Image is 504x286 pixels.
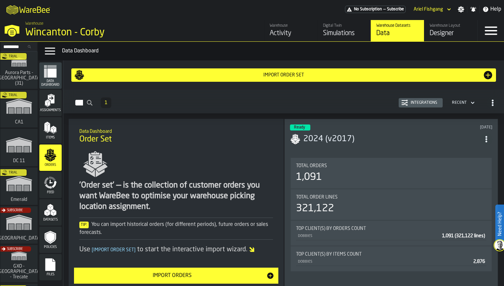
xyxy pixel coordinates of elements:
[296,252,362,257] span: Top client(s) by Items count
[296,195,486,200] div: Title
[480,5,504,13] label: button-toggle-Help
[79,134,112,145] span: Order Set
[41,44,59,58] label: button-toggle-Data Menu
[74,124,278,148] div: title-Order Set
[39,273,62,276] span: Files
[387,7,404,12] span: Subscribe
[496,205,503,243] label: Need Help?
[9,93,17,97] span: Trial
[296,252,486,257] div: Title
[39,117,62,144] li: menu Items
[71,68,496,82] button: button-Import Order Set
[296,203,334,215] div: 321,122
[39,254,62,281] li: menu Files
[478,20,504,41] label: button-toggle-Menu
[79,221,273,237] div: You can import historical orders (for different periods), future orders or sales forecasts.
[39,108,62,112] span: Assignments
[303,134,480,145] h3: 2024 (v2017)
[452,100,467,105] div: DropdownMenuValue-4
[290,124,310,130] div: status-3 2
[317,20,371,41] a: link-to-/wh/i/ace0e389-6ead-4668-b816-8dc22364bb41/simulations
[383,7,386,12] span: —
[296,163,327,169] span: Total Orders
[74,268,278,284] button: button-Import Orders
[7,209,23,212] span: Subscribe
[354,7,382,12] span: No Subscription
[134,248,136,252] span: ]
[39,62,62,89] li: menu Data Dashboard
[105,100,107,105] span: 1
[39,79,62,87] span: Data Dashboard
[399,98,443,107] button: button-Integrations
[376,29,419,38] div: Data
[39,163,62,167] span: Orders
[296,226,366,231] span: Top client(s) by Orders count
[39,136,62,139] span: Items
[490,5,501,13] span: Help
[296,257,486,266] div: StatList-item-DOBBIES
[291,158,492,189] div: stat-Total Orders
[90,248,137,252] span: Import Order Set
[296,226,486,231] div: Title
[402,125,492,130] div: Updated: 27/08/2025, 14:07:55 Created: 20/07/2025, 23:07:12
[270,29,312,38] div: Activity
[25,27,205,39] div: Wincanton - Corby
[323,29,365,38] div: Simulations
[0,90,38,129] a: link-to-/wh/i/76e2a128-1b54-4d66-80d4-05ae4c277723/simulations
[473,259,485,264] span: 2,876
[85,72,483,78] div: Import Order Set
[39,227,62,253] li: menu Policies
[296,195,338,200] span: Total Order Lines
[25,21,43,26] span: Warehouse
[270,23,312,28] div: Warehouse
[9,55,17,58] span: Trial
[0,51,38,90] a: link-to-/wh/i/aa2e4adb-2cd5-4688-aa4a-ec82bcf75d46/simulations
[39,172,62,199] li: menu Feed
[98,97,114,108] div: ButtonLoadMore-Load More-Prev-First-Last
[296,163,486,169] div: Title
[345,6,406,13] div: Menu Subscription
[9,171,17,175] span: Trial
[0,245,38,284] a: link-to-/wh/i/7274009e-5361-4e21-8e36-7045ee840609/simulations
[39,218,62,222] span: Datasets
[291,189,492,220] div: stat-Total Order Lines
[424,20,477,41] a: link-to-/wh/i/ace0e389-6ead-4668-b816-8dc22364bb41/designer
[455,6,467,13] label: button-toggle-Settings
[0,206,38,245] a: link-to-/wh/i/b5402f52-ce28-4f27-b3d4-5c6d76174849/simulations
[291,221,492,246] div: stat-Top client(s) by Orders count
[79,222,89,228] span: Tip:
[39,245,62,249] span: Policies
[345,6,406,13] a: link-to-/wh/i/ace0e389-6ead-4668-b816-8dc22364bb41/pricing/
[12,158,26,164] span: DC 11
[296,171,322,183] div: 1,091
[79,245,273,254] div: Use to start the interactive import wizard.
[62,47,501,55] div: Data Dashboard
[39,145,62,171] li: menu Orders
[79,127,273,134] h2: Sub Title
[92,248,93,252] span: [
[39,90,62,116] li: menu Assignments
[0,168,38,206] a: link-to-/wh/i/576ff85d-1d82-4029-ae14-f0fa99bd4ee3/simulations
[408,100,440,105] div: Integrations
[0,129,38,168] a: link-to-/wh/i/2e91095d-d0fa-471d-87cf-b9f7f81665fc/simulations
[294,125,305,129] span: Ready
[430,29,472,38] div: Designer
[264,20,317,41] a: link-to-/wh/i/ace0e389-6ead-4668-b816-8dc22364bb41/feed/
[291,246,492,271] div: stat-Top client(s) by Items count
[449,99,476,107] div: DropdownMenuValue-4
[79,180,273,212] div: 'Order set' — is the collection of customer orders you want WareBee to optimise your warehouse pi...
[296,231,486,240] div: StatList-item-DOBBIES
[7,247,23,251] span: Subscribe
[467,6,479,13] label: button-toggle-Notifications
[376,23,419,28] div: Warehouse Datasets
[323,23,365,28] div: Digital Twin
[414,7,443,12] div: DropdownMenuValue-Ariel Fishgang
[430,23,472,28] div: Warehouse Layout
[442,234,485,238] span: 1,091 (321,122 lines)
[290,157,492,273] section: card-SimulationDashboardCard
[371,20,424,41] a: link-to-/wh/i/ace0e389-6ead-4668-b816-8dc22364bb41/data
